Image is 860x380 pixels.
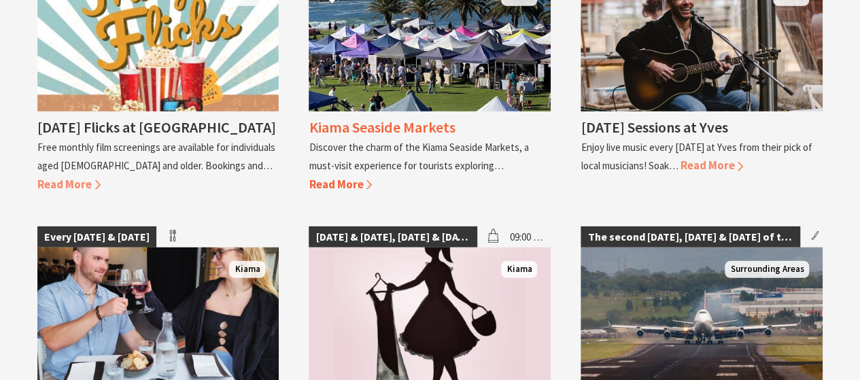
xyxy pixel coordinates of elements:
span: Kiama [229,261,265,278]
h4: [DATE] Flicks at [GEOGRAPHIC_DATA] [37,118,276,137]
span: Read More [680,158,743,173]
span: Read More [37,177,101,192]
h4: Kiama Seaside Markets [309,118,455,137]
span: Read More [309,177,372,192]
h4: [DATE] Sessions at Yves [581,118,727,137]
p: Discover the charm of the Kiama Seaside Markets, a must-visit experience for tourists exploring… [309,141,528,172]
span: Kiama [501,261,537,278]
span: Surrounding Areas [725,261,809,278]
span: [DATE] & [DATE], [DATE] & [DATE] [309,226,477,248]
p: Free monthly film screenings are available for individuals aged [DEMOGRAPHIC_DATA] and older. Boo... [37,141,275,172]
span: The second [DATE], [DATE] & [DATE] of the month [581,226,799,248]
p: Enjoy live music every [DATE] at Yves from their pick of local musicians! Soak… [581,141,812,172]
span: Every [DATE] & [DATE] [37,226,156,248]
span: 09:00 am [502,226,551,248]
